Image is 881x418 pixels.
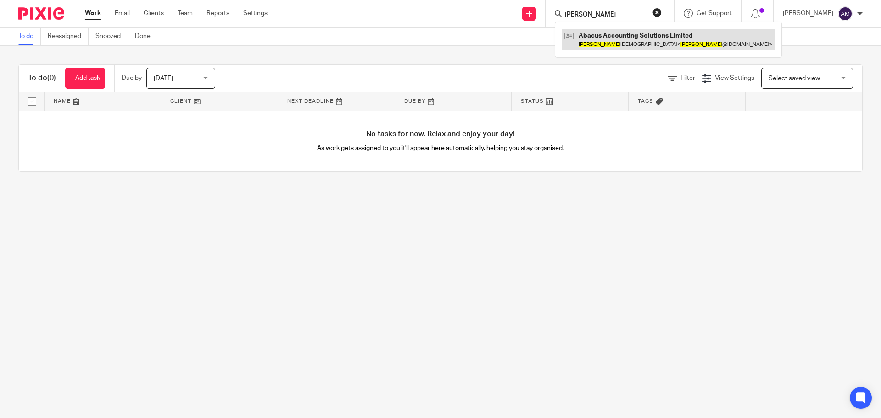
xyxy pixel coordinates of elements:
[564,11,647,19] input: Search
[178,9,193,18] a: Team
[18,7,64,20] img: Pixie
[47,74,56,82] span: (0)
[154,75,173,82] span: [DATE]
[206,9,229,18] a: Reports
[48,28,89,45] a: Reassigned
[680,75,695,81] span: Filter
[697,10,732,17] span: Get Support
[838,6,853,21] img: svg%3E
[65,68,105,89] a: + Add task
[783,9,833,18] p: [PERSON_NAME]
[85,9,101,18] a: Work
[122,73,142,83] p: Due by
[19,129,862,139] h4: No tasks for now. Relax and enjoy your day!
[243,9,268,18] a: Settings
[144,9,164,18] a: Clients
[769,75,820,82] span: Select saved view
[715,75,754,81] span: View Settings
[638,99,653,104] span: Tags
[18,28,41,45] a: To do
[95,28,128,45] a: Snoozed
[135,28,157,45] a: Done
[28,73,56,83] h1: To do
[230,144,652,153] p: As work gets assigned to you it'll appear here automatically, helping you stay organised.
[115,9,130,18] a: Email
[652,8,662,17] button: Clear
